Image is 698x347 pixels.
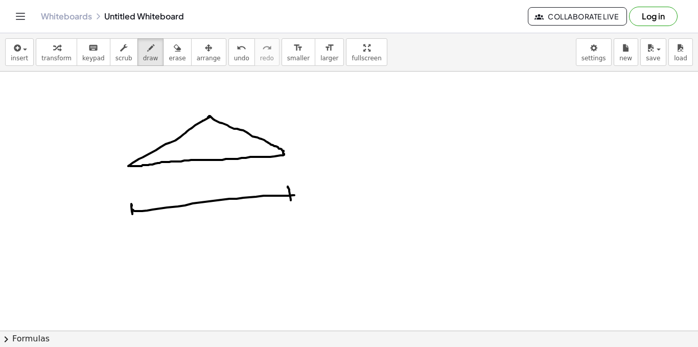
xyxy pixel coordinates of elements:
[576,38,612,66] button: settings
[352,55,381,62] span: fullscreen
[674,55,687,62] span: load
[629,7,678,26] button: Log in
[528,7,627,26] button: Collaborate Live
[315,38,344,66] button: format_sizelarger
[668,38,693,66] button: load
[234,55,249,62] span: undo
[537,12,618,21] span: Collaborate Live
[82,55,105,62] span: keypad
[88,42,98,54] i: keyboard
[646,55,660,62] span: save
[262,42,272,54] i: redo
[293,42,303,54] i: format_size
[619,55,632,62] span: new
[254,38,280,66] button: redoredo
[581,55,606,62] span: settings
[346,38,387,66] button: fullscreen
[5,38,34,66] button: insert
[115,55,132,62] span: scrub
[197,55,221,62] span: arrange
[11,55,28,62] span: insert
[137,38,164,66] button: draw
[110,38,138,66] button: scrub
[282,38,315,66] button: format_sizesmaller
[163,38,191,66] button: erase
[228,38,255,66] button: undoundo
[260,55,274,62] span: redo
[640,38,666,66] button: save
[614,38,638,66] button: new
[169,55,185,62] span: erase
[41,11,92,21] a: Whiteboards
[287,55,310,62] span: smaller
[77,38,110,66] button: keyboardkeypad
[41,55,72,62] span: transform
[191,38,226,66] button: arrange
[324,42,334,54] i: format_size
[12,8,29,25] button: Toggle navigation
[143,55,158,62] span: draw
[36,38,77,66] button: transform
[237,42,246,54] i: undo
[320,55,338,62] span: larger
